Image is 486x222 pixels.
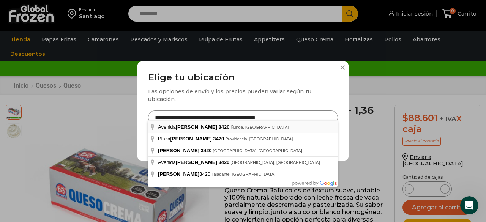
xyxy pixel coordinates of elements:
[230,125,289,129] span: Ñuñoa, [GEOGRAPHIC_DATA]
[158,171,199,177] span: [PERSON_NAME]
[148,88,338,103] div: Las opciones de envío y los precios pueden variar según tu ubicación.
[158,171,211,177] span: 3420
[460,196,478,214] iframe: Intercom live chat
[218,124,229,130] span: 3420
[176,124,217,130] span: [PERSON_NAME]
[213,148,302,153] span: [GEOGRAPHIC_DATA], [GEOGRAPHIC_DATA]
[225,137,293,141] span: Providencia, [GEOGRAPHIC_DATA]
[158,124,230,130] span: Avenida
[176,159,230,165] span: [PERSON_NAME] 3420
[213,136,224,142] span: 3420
[148,72,338,83] h3: Elige tu ubicación
[230,160,320,165] span: [GEOGRAPHIC_DATA], [GEOGRAPHIC_DATA]
[158,159,230,165] span: Avenida
[158,136,225,142] span: Plaza
[211,172,275,176] span: Talagante, [GEOGRAPHIC_DATA]
[158,148,212,153] span: [PERSON_NAME] 3420
[170,136,212,142] span: [PERSON_NAME]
